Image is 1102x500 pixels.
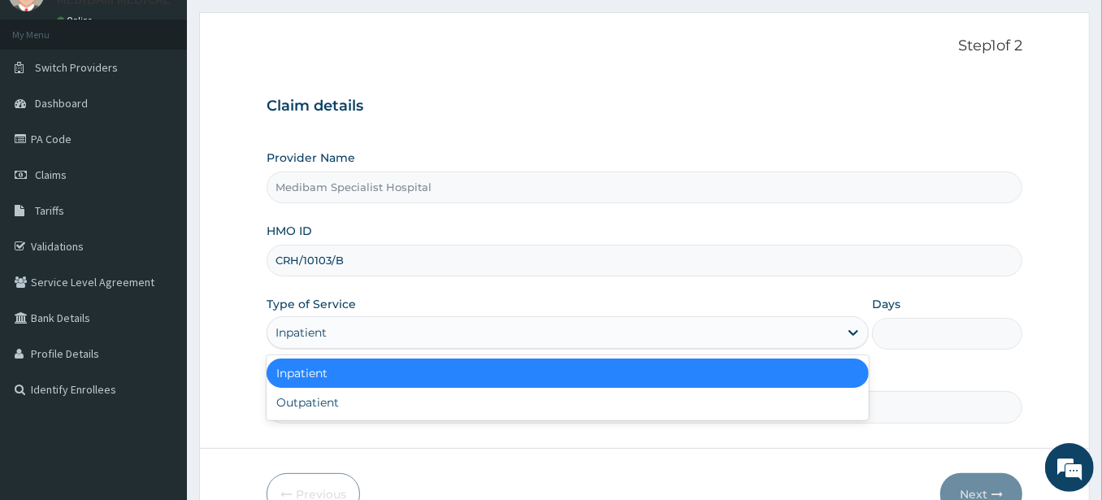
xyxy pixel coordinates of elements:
[267,8,306,47] div: Minimize live chat window
[267,245,1022,276] input: Enter HMO ID
[267,223,312,239] label: HMO ID
[35,60,118,75] span: Switch Providers
[872,296,900,312] label: Days
[275,324,327,341] div: Inpatient
[35,167,67,182] span: Claims
[35,96,88,111] span: Dashboard
[267,388,869,417] div: Outpatient
[8,330,310,387] textarea: Type your message and hit 'Enter'
[267,37,1022,55] p: Step 1 of 2
[30,81,66,122] img: d_794563401_company_1708531726252_794563401
[57,15,96,26] a: Online
[267,296,356,312] label: Type of Service
[94,148,224,312] span: We're online!
[267,98,1022,115] h3: Claim details
[35,203,64,218] span: Tariffs
[267,359,869,388] div: Inpatient
[85,91,273,112] div: Chat with us now
[267,150,355,166] label: Provider Name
